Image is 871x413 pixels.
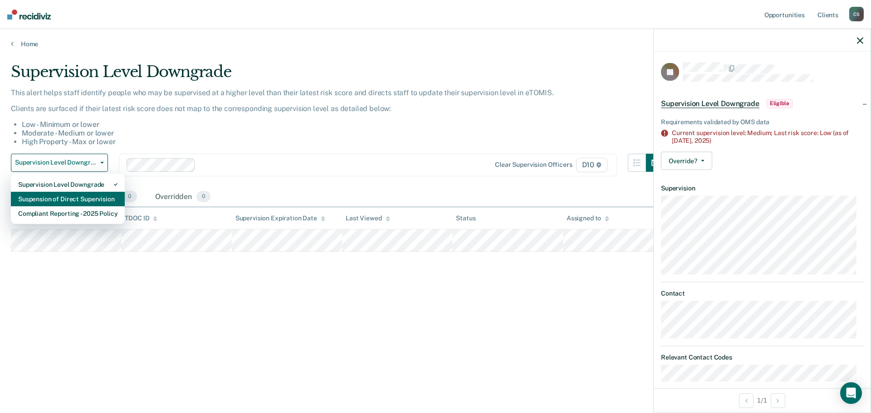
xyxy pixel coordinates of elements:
[18,177,117,192] div: Supervision Level Downgrade
[125,214,157,222] div: TDOC ID
[654,388,871,412] div: 1 / 1
[661,99,759,108] span: Supervision Level Downgrade
[18,192,117,206] div: Suspension of Direct Supervision
[18,206,117,221] div: Compliant Reporting - 2025 Policy
[672,129,863,145] div: Current supervision level: Medium; Last risk score: Low (as of [DATE],
[22,120,664,129] li: Low - Minimum or lower
[661,290,863,297] dt: Contact
[840,382,862,404] div: Open Intercom Messenger
[196,191,210,203] span: 0
[7,10,51,19] img: Recidiviz
[11,104,664,113] p: Clients are surfaced if their latest risk score does not map to the corresponding supervision lev...
[576,158,607,172] span: D10
[235,214,325,222] div: Supervision Expiration Date
[661,118,863,126] div: Requirements validated by OMS data
[567,214,609,222] div: Assigned to
[456,214,475,222] div: Status
[771,393,785,408] button: Next Opportunity
[122,191,137,203] span: 0
[661,184,863,192] dt: Supervision
[661,151,712,170] button: Override?
[849,7,864,21] div: C S
[495,161,572,169] div: Clear supervision officers
[11,88,664,97] p: This alert helps staff identify people who may be supervised at a higher level than their latest ...
[22,129,664,137] li: Moderate - Medium or lower
[654,89,871,118] div: Supervision Level DowngradeEligible
[15,159,97,166] span: Supervision Level Downgrade
[22,137,664,146] li: High Property - Max or lower
[739,393,754,408] button: Previous Opportunity
[661,353,863,361] dt: Relevant Contact Codes
[695,137,711,144] span: 2025)
[346,214,390,222] div: Last Viewed
[11,63,664,88] div: Supervision Level Downgrade
[11,40,860,48] a: Home
[153,187,213,207] div: Overridden
[767,99,793,108] span: Eligible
